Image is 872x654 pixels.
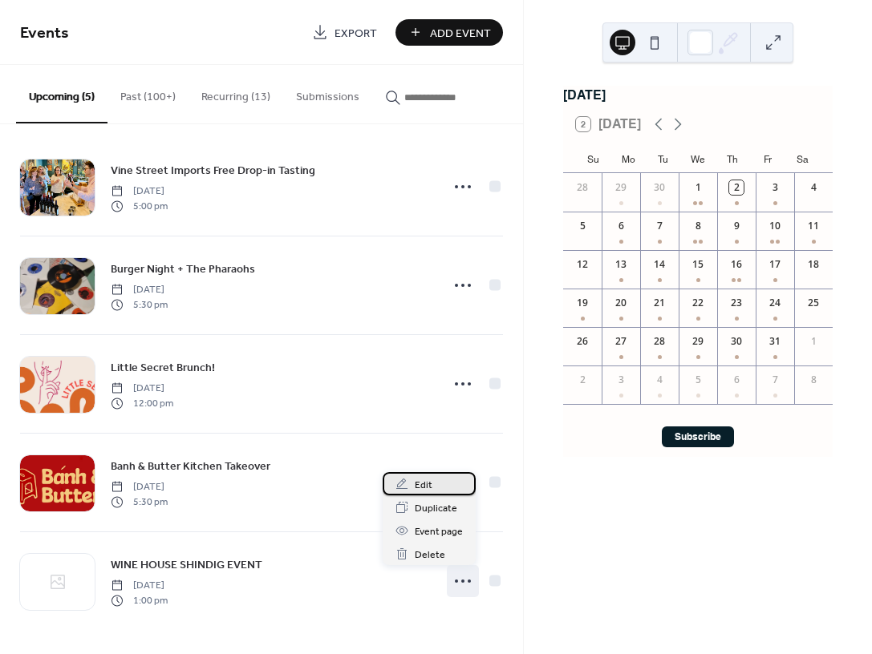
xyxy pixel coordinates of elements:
div: 24 [768,296,782,310]
a: Vine Street Imports Free Drop-in Tasting [111,161,315,180]
button: Upcoming (5) [16,65,107,123]
div: 11 [806,219,821,233]
div: 2 [575,373,590,387]
div: 28 [575,180,590,195]
div: 13 [614,257,628,272]
span: 12:00 pm [111,396,173,410]
div: 15 [691,257,705,272]
div: 16 [729,257,744,272]
div: 29 [691,334,705,349]
div: 20 [614,296,628,310]
div: 3 [768,180,782,195]
span: Little Secret Brunch! [111,360,215,377]
div: 26 [575,334,590,349]
span: WINE HOUSE SHINDIG EVENT [111,557,262,574]
span: Event page [415,523,463,540]
div: 3 [614,373,628,387]
span: Banh & Butter Kitchen Takeover [111,458,270,475]
span: [DATE] [111,480,168,495]
span: Export [335,25,377,42]
div: 7 [768,373,782,387]
div: Sa [785,144,820,173]
div: 4 [806,180,821,195]
div: 31 [768,334,782,349]
div: 12 [575,257,590,272]
div: 23 [729,296,744,310]
div: 1 [806,334,821,349]
div: 18 [806,257,821,272]
span: Events [20,18,69,49]
span: [DATE] [111,184,168,199]
div: 8 [691,219,705,233]
span: [DATE] [111,283,168,297]
a: Burger Night + The Pharaohs [111,260,255,278]
span: 5:30 pm [111,297,168,312]
div: Fr [750,144,785,173]
div: 17 [768,257,782,272]
span: 1:00 pm [111,593,168,608]
div: Th [716,144,750,173]
a: Banh & Butter Kitchen Takeover [111,457,270,475]
div: 5 [575,219,590,233]
div: 4 [652,373,667,387]
div: 30 [729,334,744,349]
a: WINE HOUSE SHINDIG EVENT [111,555,262,574]
div: Su [576,144,610,173]
div: 9 [729,219,744,233]
div: 14 [652,257,667,272]
span: 5:30 pm [111,495,168,509]
div: We [680,144,715,173]
span: Add Event [430,25,491,42]
div: [DATE] [563,86,833,105]
button: Recurring (13) [189,65,283,122]
div: 5 [691,373,705,387]
div: 29 [614,180,628,195]
a: Export [300,19,389,46]
span: Burger Night + The Pharaohs [111,261,255,278]
div: 6 [614,219,628,233]
div: 30 [652,180,667,195]
span: Duplicate [415,500,457,517]
span: Edit [415,477,432,494]
div: Tu [646,144,680,173]
button: Submissions [283,65,372,122]
div: 22 [691,296,705,310]
div: 8 [806,373,821,387]
span: 5:00 pm [111,199,168,213]
div: Mo [611,144,646,173]
a: Little Secret Brunch! [111,358,215,377]
div: 10 [768,219,782,233]
div: 27 [614,334,628,349]
button: Past (100+) [107,65,189,122]
span: [DATE] [111,579,168,593]
div: 21 [652,296,667,310]
div: 2 [729,180,744,195]
div: 28 [652,334,667,349]
span: [DATE] [111,381,173,396]
button: Subscribe [662,426,734,447]
div: 6 [729,373,744,387]
div: 19 [575,296,590,310]
span: Vine Street Imports Free Drop-in Tasting [111,163,315,180]
div: 25 [806,296,821,310]
span: Delete [415,547,445,563]
div: 1 [691,180,705,195]
div: 7 [652,219,667,233]
button: Add Event [395,19,503,46]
